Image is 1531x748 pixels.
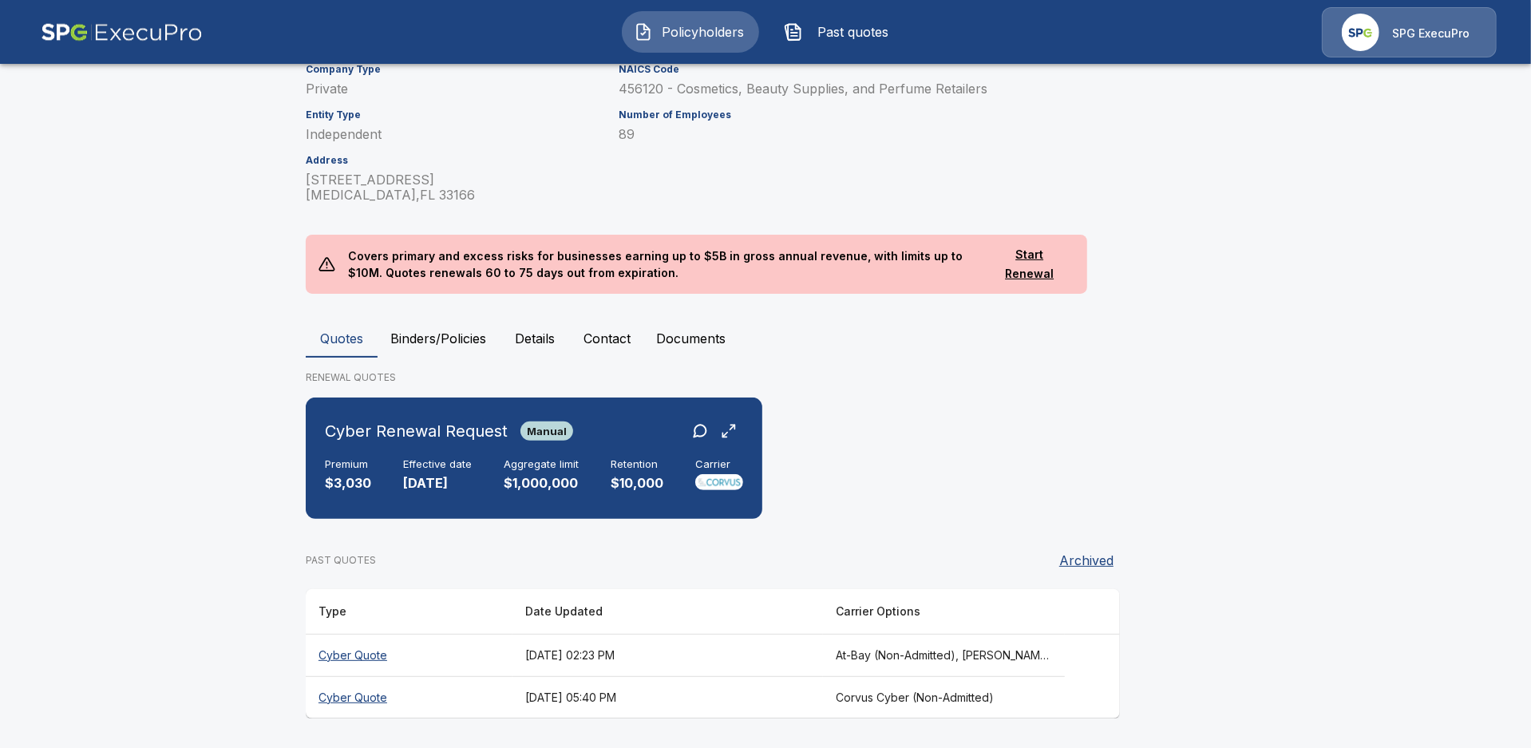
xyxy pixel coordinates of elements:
[634,22,653,42] img: Policyholders Icon
[643,319,738,358] button: Documents
[306,676,512,718] th: Cyber Quote
[1392,26,1470,42] p: SPG ExecuPro
[619,109,1069,121] h6: Number of Employees
[306,319,1225,358] div: policyholder tabs
[823,589,1065,635] th: Carrier Options
[403,474,472,493] p: [DATE]
[984,240,1074,289] button: Start Renewal
[659,22,747,42] span: Policyholders
[335,235,984,294] p: Covers primary and excess risks for businesses earning up to $5B in gross annual revenue, with li...
[619,81,1069,97] p: 456120 - Cosmetics, Beauty Supplies, and Perfume Retailers
[571,319,643,358] button: Contact
[325,458,371,471] h6: Premium
[306,64,599,75] h6: Company Type
[772,11,909,53] button: Past quotes IconPast quotes
[512,634,823,676] th: [DATE] 02:23 PM
[695,458,743,471] h6: Carrier
[403,458,472,471] h6: Effective date
[306,127,599,142] p: Independent
[306,319,378,358] button: Quotes
[378,319,499,358] button: Binders/Policies
[823,634,1065,676] th: At-Bay (Non-Admitted), Beazley, Elpha (Non-Admitted) Enhanced, Elpha (Non-Admitted) Standard, Coa...
[520,425,573,437] span: Manual
[1322,7,1497,57] a: Agency IconSPG ExecuPro
[499,319,571,358] button: Details
[504,474,579,493] p: $1,000,000
[823,676,1065,718] th: Corvus Cyber (Non-Admitted)
[611,458,663,471] h6: Retention
[306,81,599,97] p: Private
[611,474,663,493] p: $10,000
[512,676,823,718] th: [DATE] 05:40 PM
[325,418,508,444] h6: Cyber Renewal Request
[1342,14,1379,51] img: Agency Icon
[809,22,897,42] span: Past quotes
[619,64,1069,75] h6: NAICS Code
[1053,544,1120,576] button: Archived
[325,474,371,493] p: $3,030
[41,7,203,57] img: AA Logo
[306,172,599,203] p: [STREET_ADDRESS] [MEDICAL_DATA] , FL 33166
[306,553,376,568] p: PAST QUOTES
[619,127,1069,142] p: 89
[306,634,512,676] th: Cyber Quote
[306,589,1120,718] table: responsive table
[306,589,512,635] th: Type
[622,11,759,53] button: Policyholders IconPolicyholders
[306,370,1225,385] p: RENEWAL QUOTES
[306,155,599,166] h6: Address
[504,458,579,471] h6: Aggregate limit
[512,589,823,635] th: Date Updated
[306,109,599,121] h6: Entity Type
[695,474,743,490] img: Carrier
[784,22,803,42] img: Past quotes Icon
